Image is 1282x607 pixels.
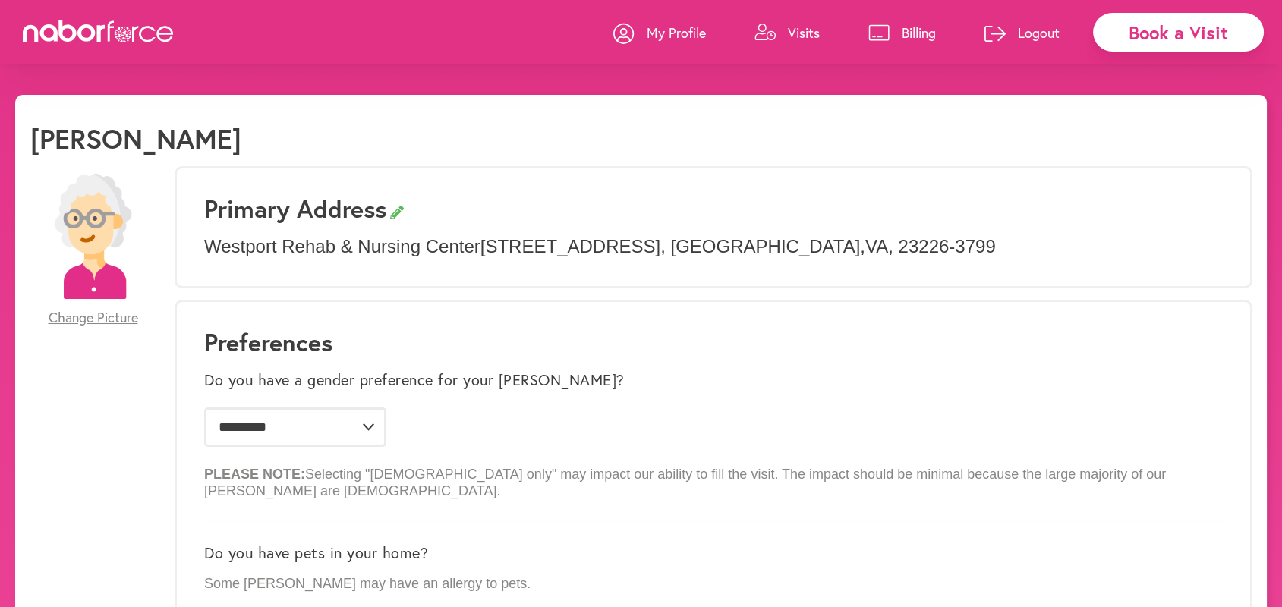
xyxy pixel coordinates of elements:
[204,194,1223,223] h3: Primary Address
[204,328,1223,357] h1: Preferences
[1093,13,1264,52] div: Book a Visit
[984,10,1060,55] a: Logout
[204,544,428,562] label: Do you have pets in your home?
[613,10,706,55] a: My Profile
[30,174,156,299] img: efc20bcf08b0dac87679abea64c1faab.png
[204,467,305,482] b: PLEASE NOTE:
[1018,24,1060,42] p: Logout
[30,122,241,155] h1: [PERSON_NAME]
[49,310,138,326] span: Change Picture
[204,576,1223,593] p: Some [PERSON_NAME] may have an allergy to pets.
[868,10,936,55] a: Billing
[647,24,706,42] p: My Profile
[788,24,820,42] p: Visits
[902,24,936,42] p: Billing
[204,371,625,389] label: Do you have a gender preference for your [PERSON_NAME]?
[204,454,1223,499] p: Selecting "[DEMOGRAPHIC_DATA] only" may impact our ability to fill the visit. The impact should b...
[754,10,820,55] a: Visits
[204,236,1223,258] p: Westport Rehab & Nursing Center [STREET_ADDRESS] , [GEOGRAPHIC_DATA] , VA , 23226-3799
